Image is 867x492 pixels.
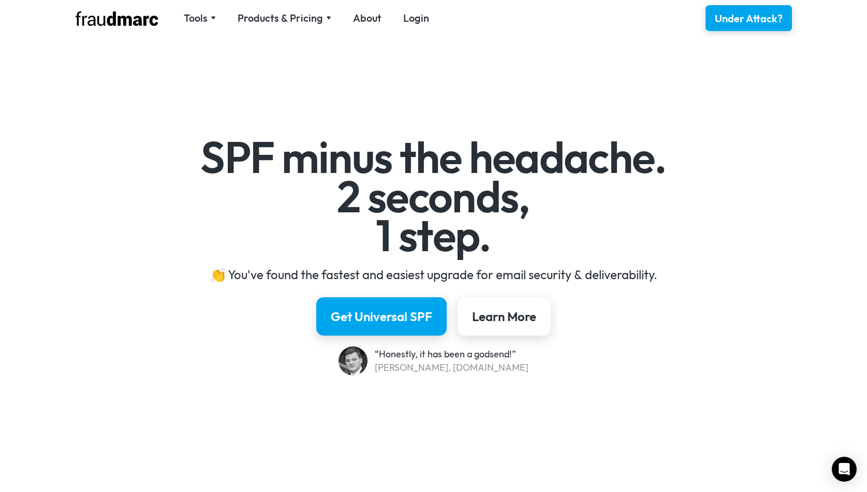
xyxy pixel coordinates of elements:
div: Tools [184,11,208,25]
div: 👏 You've found the fastest and easiest upgrade for email security & deliverability. [133,266,734,283]
a: Under Attack? [706,5,792,31]
a: Learn More [458,297,551,336]
div: [PERSON_NAME], [DOMAIN_NAME] [375,361,528,374]
a: Login [403,11,429,25]
a: About [353,11,381,25]
a: Get Universal SPF [316,297,447,336]
h1: SPF minus the headache. 2 seconds, 1 step. [133,138,734,255]
div: “Honestly, it has been a godsend!” [375,348,528,361]
div: Open Intercom Messenger [832,457,857,482]
div: Get Universal SPF [331,308,432,325]
div: Products & Pricing [238,11,331,25]
div: Under Attack? [715,11,783,26]
div: Tools [184,11,216,25]
div: Learn More [472,308,536,325]
div: Products & Pricing [238,11,323,25]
